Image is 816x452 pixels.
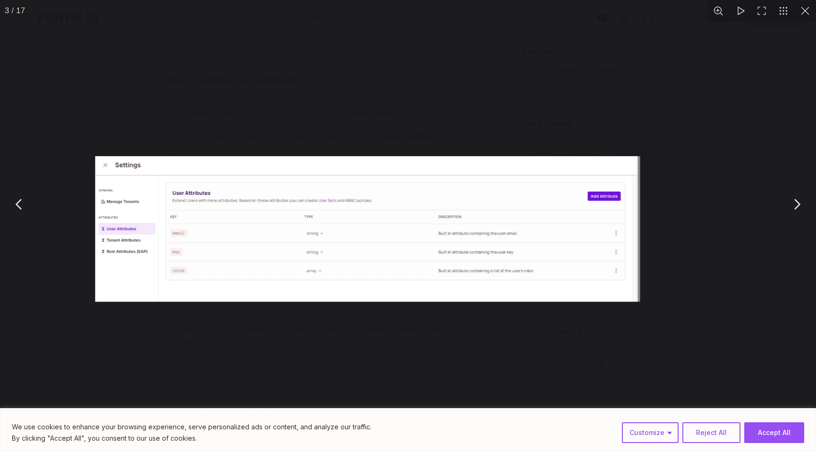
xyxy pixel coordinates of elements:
button: Customize [622,422,679,443]
button: Previous [8,193,31,216]
p: By clicking "Accept All", you consent to our use of cookies. [12,433,372,444]
button: Accept All [744,422,804,443]
button: Reject All [682,422,740,443]
p: We use cookies to enhance your browsing experience, serve personalized ads or content, and analyz... [12,421,372,433]
img: Image 3 of 17 [95,156,640,302]
button: Next [785,193,808,216]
